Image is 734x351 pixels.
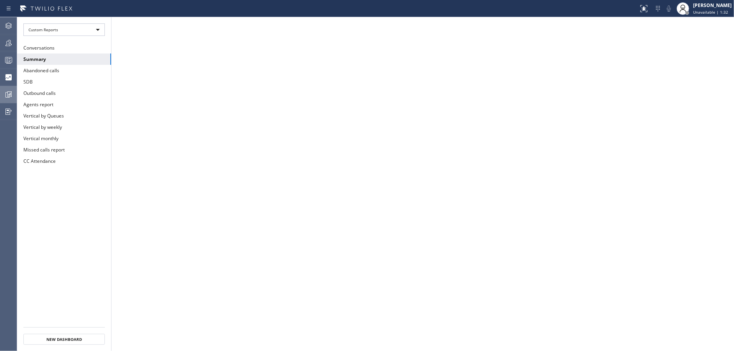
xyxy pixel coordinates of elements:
[693,9,728,15] span: Unavailable | 1:32
[17,155,111,167] button: CC Attendance
[17,144,111,155] button: Missed calls report
[17,53,111,65] button: Summary
[111,17,734,351] iframe: dashboard_b794bedd1109
[17,87,111,99] button: Outbound calls
[23,334,105,345] button: New Dashboard
[17,121,111,133] button: Vertical by weekly
[17,65,111,76] button: Abandoned calls
[17,42,111,53] button: Conversations
[17,99,111,110] button: Agents report
[663,3,674,14] button: Mute
[17,110,111,121] button: Vertical by Queues
[23,23,105,36] div: Custom Reports
[693,2,732,9] div: [PERSON_NAME]
[17,76,111,87] button: SDB
[17,133,111,144] button: Vertical monthly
